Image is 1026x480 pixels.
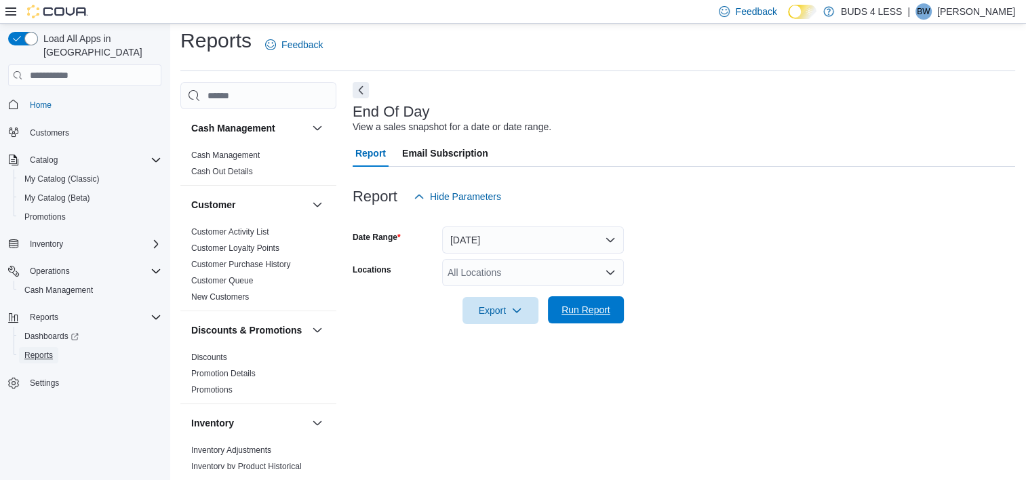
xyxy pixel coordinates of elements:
[548,296,624,323] button: Run Report
[19,190,161,206] span: My Catalog (Beta)
[430,190,501,203] span: Hide Parameters
[408,183,507,210] button: Hide Parameters
[191,292,249,302] a: New Customers
[180,224,336,311] div: Customer
[3,151,167,169] button: Catalog
[917,3,930,20] span: BW
[471,297,530,324] span: Export
[19,282,98,298] a: Cash Management
[442,226,624,254] button: [DATE]
[24,96,161,113] span: Home
[191,352,227,363] span: Discounts
[191,385,233,395] a: Promotions
[30,100,52,111] span: Home
[191,461,302,472] span: Inventory by Product Historical
[788,19,789,20] span: Dark Mode
[3,262,167,281] button: Operations
[191,227,269,237] a: Customer Activity List
[24,124,161,141] span: Customers
[191,151,260,160] a: Cash Management
[24,309,161,325] span: Reports
[3,123,167,142] button: Customers
[24,152,63,168] button: Catalog
[309,415,325,431] button: Inventory
[24,174,100,184] span: My Catalog (Classic)
[19,328,161,344] span: Dashboards
[191,323,307,337] button: Discounts & Promotions
[3,94,167,114] button: Home
[191,323,302,337] h3: Discounts & Promotions
[191,416,307,430] button: Inventory
[14,188,167,207] button: My Catalog (Beta)
[30,266,70,277] span: Operations
[309,120,325,136] button: Cash Management
[30,239,63,249] span: Inventory
[14,207,167,226] button: Promotions
[14,346,167,365] button: Reports
[30,378,59,388] span: Settings
[30,312,58,323] span: Reports
[24,263,75,279] button: Operations
[191,416,234,430] h3: Inventory
[561,303,610,317] span: Run Report
[353,120,551,134] div: View a sales snapshot for a date or date range.
[191,275,253,286] span: Customer Queue
[915,3,932,20] div: Brad Warrin
[24,374,161,391] span: Settings
[191,121,275,135] h3: Cash Management
[8,89,161,428] nav: Complex example
[353,264,391,275] label: Locations
[19,282,161,298] span: Cash Management
[19,209,161,225] span: Promotions
[281,38,323,52] span: Feedback
[191,243,279,254] span: Customer Loyalty Points
[191,369,256,378] a: Promotion Details
[191,259,291,270] span: Customer Purchase History
[14,327,167,346] a: Dashboards
[3,235,167,254] button: Inventory
[24,331,79,342] span: Dashboards
[24,193,90,203] span: My Catalog (Beta)
[191,353,227,362] a: Discounts
[24,236,68,252] button: Inventory
[30,127,69,138] span: Customers
[788,5,816,19] input: Dark Mode
[180,349,336,403] div: Discounts & Promotions
[191,260,291,269] a: Customer Purchase History
[191,368,256,379] span: Promotion Details
[19,347,58,363] a: Reports
[19,171,105,187] a: My Catalog (Classic)
[841,3,902,20] p: BUDS 4 LESS
[191,166,253,177] span: Cash Out Details
[3,308,167,327] button: Reports
[24,350,53,361] span: Reports
[24,125,75,141] a: Customers
[24,309,64,325] button: Reports
[24,97,57,113] a: Home
[30,155,58,165] span: Catalog
[937,3,1015,20] p: [PERSON_NAME]
[260,31,328,58] a: Feedback
[191,243,279,253] a: Customer Loyalty Points
[19,347,161,363] span: Reports
[907,3,910,20] p: |
[38,32,161,59] span: Load All Apps in [GEOGRAPHIC_DATA]
[353,82,369,98] button: Next
[191,292,249,302] span: New Customers
[309,197,325,213] button: Customer
[24,212,66,222] span: Promotions
[19,328,84,344] a: Dashboards
[24,236,161,252] span: Inventory
[191,445,271,456] span: Inventory Adjustments
[353,104,430,120] h3: End Of Day
[19,190,96,206] a: My Catalog (Beta)
[191,150,260,161] span: Cash Management
[3,373,167,393] button: Settings
[27,5,88,18] img: Cova
[605,267,616,278] button: Open list of options
[19,171,161,187] span: My Catalog (Classic)
[309,322,325,338] button: Discounts & Promotions
[24,285,93,296] span: Cash Management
